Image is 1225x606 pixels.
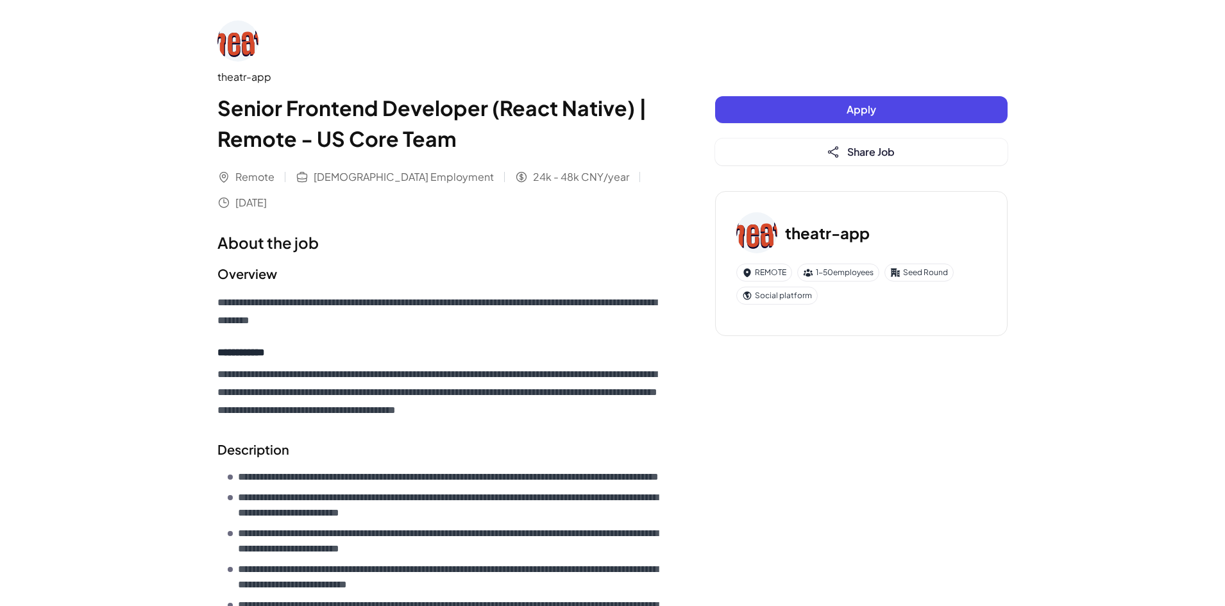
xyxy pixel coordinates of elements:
[217,92,664,154] h1: Senior Frontend Developer (React Native) | Remote - US Core Team
[847,103,876,116] span: Apply
[235,169,275,185] span: Remote
[736,287,818,305] div: Social platform
[715,139,1008,165] button: Share Job
[785,221,870,244] h3: theatr-app
[847,145,895,158] span: Share Job
[217,69,664,85] div: theatr-app
[736,212,777,253] img: th
[217,231,664,254] h1: About the job
[217,440,664,459] h2: Description
[797,264,879,282] div: 1-50 employees
[884,264,954,282] div: Seed Round
[314,169,494,185] span: [DEMOGRAPHIC_DATA] Employment
[715,96,1008,123] button: Apply
[533,169,629,185] span: 24k - 48k CNY/year
[736,264,792,282] div: REMOTE
[217,264,664,283] h2: Overview
[235,195,267,210] span: [DATE]
[217,21,258,62] img: th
